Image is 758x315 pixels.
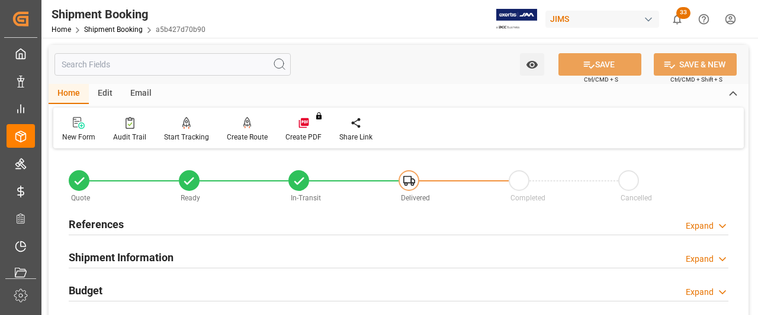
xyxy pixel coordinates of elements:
div: Share Link [339,132,372,142]
button: show 33 new notifications [664,6,690,33]
span: 33 [676,7,690,19]
button: SAVE [558,53,641,76]
h2: Budget [69,282,102,298]
div: Shipment Booking [52,5,205,23]
span: Ctrl/CMD + Shift + S [670,75,722,84]
a: Home [52,25,71,34]
span: In-Transit [291,194,321,202]
span: Delivered [401,194,430,202]
div: JIMS [545,11,659,28]
div: Expand [686,220,714,232]
h2: References [69,216,124,232]
span: Quote [71,194,90,202]
button: open menu [520,53,544,76]
div: Create Route [227,132,268,142]
div: Expand [686,253,714,265]
input: Search Fields [54,53,291,76]
div: Email [121,84,160,104]
div: Expand [686,286,714,298]
img: Exertis%20JAM%20-%20Email%20Logo.jpg_1722504956.jpg [496,9,537,30]
button: SAVE & NEW [654,53,737,76]
div: Audit Trail [113,132,146,142]
span: Completed [510,194,545,202]
div: New Form [62,132,95,142]
span: Ready [181,194,200,202]
span: Cancelled [621,194,652,202]
h2: Shipment Information [69,249,174,265]
div: Home [49,84,89,104]
button: JIMS [545,8,664,30]
div: Start Tracking [164,132,209,142]
div: Edit [89,84,121,104]
a: Shipment Booking [84,25,143,34]
button: Help Center [690,6,717,33]
span: Ctrl/CMD + S [584,75,618,84]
